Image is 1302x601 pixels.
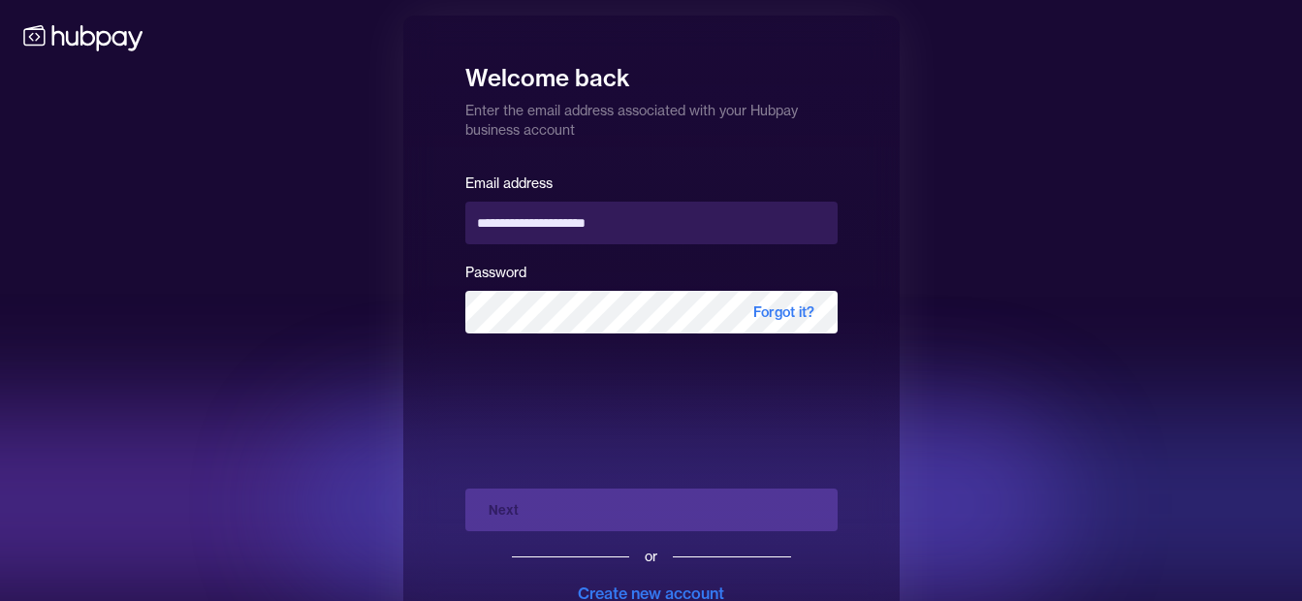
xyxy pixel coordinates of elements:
[645,547,657,566] div: or
[730,291,838,333] span: Forgot it?
[465,93,838,140] p: Enter the email address associated with your Hubpay business account
[465,50,838,93] h1: Welcome back
[465,174,553,192] label: Email address
[465,264,526,281] label: Password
